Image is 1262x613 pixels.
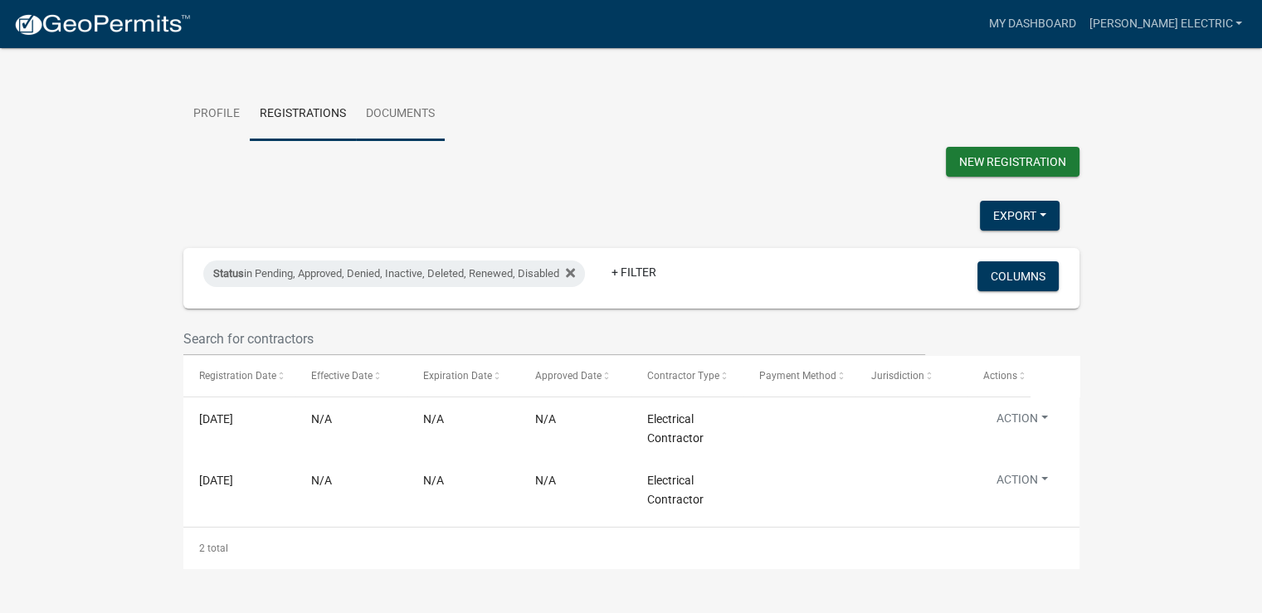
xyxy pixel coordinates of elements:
[983,410,1061,434] button: Action
[199,412,233,426] span: 12/31/2024
[199,370,276,382] span: Registration Date
[631,356,743,396] datatable-header-cell: Contractor Type
[598,257,670,287] a: + Filter
[311,370,373,382] span: Effective Date
[759,370,836,382] span: Payment Method
[356,88,445,141] a: Documents
[295,356,407,396] datatable-header-cell: Effective Date
[980,201,1060,231] button: Export
[982,8,1082,40] a: My Dashboard
[743,356,855,396] datatable-header-cell: Payment Method
[946,147,1079,181] wm-modal-confirm: New Contractor Registration
[519,356,631,396] datatable-header-cell: Approved Date
[647,474,704,506] span: Electrical Contractor
[983,370,1017,382] span: Actions
[423,474,444,487] span: N/A
[647,370,719,382] span: Contractor Type
[203,260,585,287] div: in Pending, Approved, Denied, Inactive, Deleted, Renewed, Disabled
[423,370,492,382] span: Expiration Date
[183,356,295,396] datatable-header-cell: Registration Date
[311,474,332,487] span: N/A
[183,88,250,141] a: Profile
[199,474,233,487] span: 12/31/2024
[946,147,1079,177] button: New Registration
[183,528,1079,569] div: 2 total
[311,412,332,426] span: N/A
[250,88,356,141] a: Registrations
[535,412,556,426] span: N/A
[407,356,519,396] datatable-header-cell: Expiration Date
[855,356,967,396] datatable-header-cell: Jurisdiction
[1082,8,1249,40] a: [PERSON_NAME] Electric
[983,471,1061,495] button: Action
[423,412,444,426] span: N/A
[183,322,926,356] input: Search for contractors
[977,261,1059,291] button: Columns
[967,356,1079,396] datatable-header-cell: Actions
[871,370,924,382] span: Jurisdiction
[535,370,602,382] span: Approved Date
[647,412,704,445] span: Electrical Contractor
[535,474,556,487] span: N/A
[213,267,244,280] span: Status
